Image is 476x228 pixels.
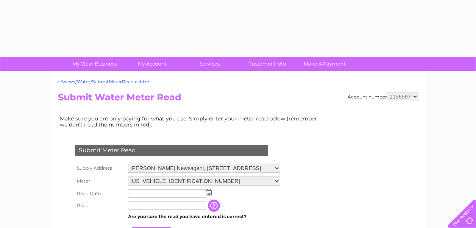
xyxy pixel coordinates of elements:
td: Are you sure the read you have entered is correct? [126,212,282,222]
a: ~/Views/Water/SubmitMeterRead.cshtml [58,79,151,84]
img: ... [206,189,212,195]
a: Make A Payment [293,57,356,71]
a: My Account [121,57,183,71]
h2: Submit Water Meter Read [58,92,418,106]
a: My Clear Business [63,57,126,71]
div: Submit Meter Read [75,145,268,156]
th: Supply Address [73,162,126,175]
th: Read Date [73,187,126,200]
th: Read [73,200,126,212]
a: Customer Help [236,57,298,71]
th: Meter [73,175,126,187]
td: Make sure you are only paying for what you use. Simply enter your meter read below (remember we d... [58,114,323,130]
a: Services [178,57,241,71]
input: Information [208,200,222,212]
div: Account number [348,92,418,101]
